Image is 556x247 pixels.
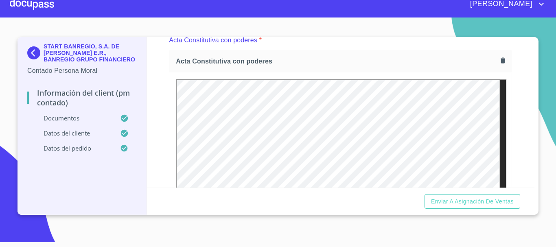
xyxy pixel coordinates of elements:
[27,114,120,122] p: Documentos
[169,35,257,45] p: Acta Constitutiva con poderes
[176,57,497,66] span: Acta Constitutiva con poderes
[27,66,137,76] p: Contado Persona Moral
[27,46,44,59] img: Docupass spot blue
[425,194,520,209] button: Enviar a Asignación de Ventas
[27,129,120,137] p: Datos del cliente
[44,43,137,63] p: START BANREGIO, S.A. DE [PERSON_NAME] E.R., BANREGIO GRUPO FINANCIERO
[27,43,137,66] div: START BANREGIO, S.A. DE [PERSON_NAME] E.R., BANREGIO GRUPO FINANCIERO
[27,88,137,107] p: Información del Client (PM contado)
[431,197,514,207] span: Enviar a Asignación de Ventas
[27,144,120,152] p: Datos del pedido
